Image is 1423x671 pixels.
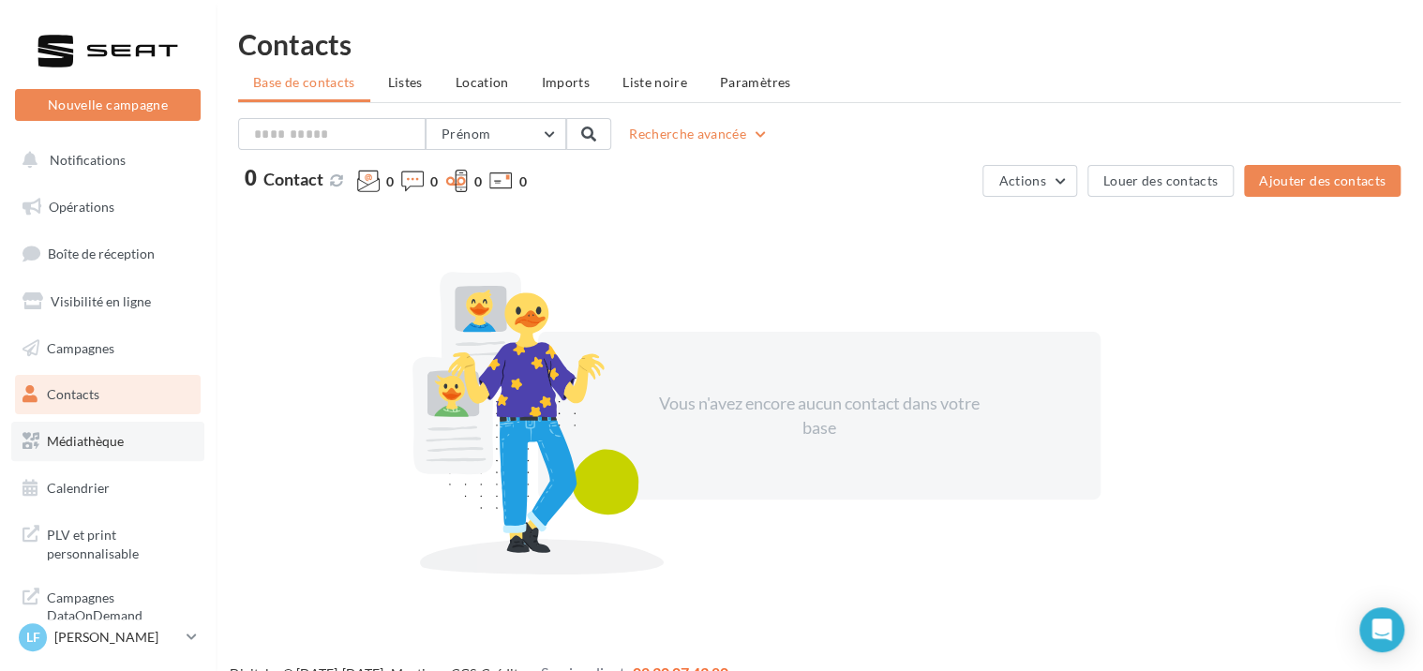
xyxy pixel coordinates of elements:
span: Liste noire [622,74,687,90]
span: Contact [263,169,323,189]
button: Nouvelle campagne [15,89,201,121]
span: Actions [998,172,1045,188]
a: Boîte de réception [11,233,204,274]
span: 0 [430,172,438,191]
a: Contacts [11,375,204,414]
button: Prénom [426,118,566,150]
button: Louer des contacts [1087,165,1234,197]
button: Actions [982,165,1076,197]
span: 0 [386,172,394,191]
a: Médiathèque [11,422,204,461]
span: Contacts [47,386,99,402]
a: Opérations [11,187,204,227]
button: Notifications [11,141,197,180]
span: Notifications [50,152,126,168]
span: 0 [245,168,257,188]
span: Opérations [49,199,114,215]
a: Campagnes DataOnDemand [11,577,204,633]
span: Paramètres [720,74,791,90]
span: Location [456,74,509,90]
span: Campagnes DataOnDemand [47,585,193,625]
span: Médiathèque [47,433,124,449]
span: Listes [388,74,423,90]
div: Open Intercom Messenger [1359,607,1404,652]
span: Prénom [442,126,490,142]
h1: Contacts [238,30,1401,58]
a: Visibilité en ligne [11,282,204,321]
span: 0 [474,172,482,191]
button: Ajouter des contacts [1244,165,1401,197]
a: PLV et print personnalisable [11,514,204,570]
span: Campagnes [47,339,114,355]
p: [PERSON_NAME] [54,628,179,647]
a: Campagnes [11,329,204,368]
a: Calendrier [11,469,204,508]
span: Calendrier [47,480,110,496]
span: Boîte de réception [48,246,155,261]
button: Recherche avancée [622,123,776,145]
span: LF [26,628,40,647]
span: Imports [542,74,590,90]
span: PLV et print personnalisable [47,522,193,562]
div: Vous n'avez encore aucun contact dans votre base [658,392,981,440]
a: LF [PERSON_NAME] [15,619,201,655]
span: 0 [518,172,526,191]
span: Visibilité en ligne [51,293,151,309]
